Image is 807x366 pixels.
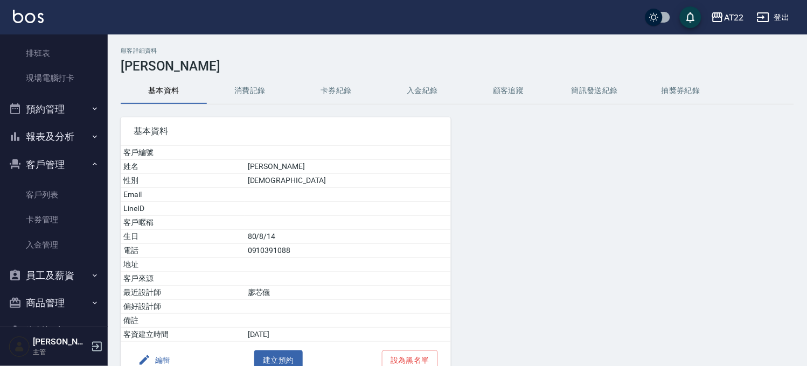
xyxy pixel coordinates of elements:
[121,78,207,104] button: 基本資料
[33,347,88,357] p: 主管
[4,95,103,123] button: 預約管理
[121,300,245,314] td: 偏好設計師
[121,244,245,258] td: 電話
[552,78,638,104] button: 簡訊發送紀錄
[379,78,465,104] button: 入金紀錄
[245,160,451,174] td: [PERSON_NAME]
[753,8,794,27] button: 登出
[33,336,88,347] h5: [PERSON_NAME]
[245,328,451,342] td: [DATE]
[4,207,103,232] a: 卡券管理
[680,6,701,28] button: save
[121,146,245,160] td: 客戶編號
[207,78,293,104] button: 消費記錄
[134,126,438,137] span: 基本資料
[465,78,552,104] button: 顧客追蹤
[4,317,103,345] button: 資料設定
[13,10,44,23] img: Logo
[4,262,103,290] button: 員工及薪資
[4,233,103,257] a: 入金管理
[121,47,794,54] h2: 顧客詳細資料
[121,314,245,328] td: 備註
[121,188,245,202] td: Email
[638,78,724,104] button: 抽獎券紀錄
[121,328,245,342] td: 客資建立時間
[121,174,245,188] td: 性別
[121,202,245,216] td: LineID
[245,286,451,300] td: 廖芯儀
[121,230,245,244] td: 生日
[4,41,103,66] a: 排班表
[4,289,103,317] button: 商品管理
[121,160,245,174] td: 姓名
[9,336,30,357] img: Person
[245,174,451,188] td: [DEMOGRAPHIC_DATA]
[724,11,744,24] div: AT22
[4,66,103,90] a: 現場電腦打卡
[4,123,103,151] button: 報表及分析
[707,6,748,29] button: AT22
[293,78,379,104] button: 卡券紀錄
[4,182,103,207] a: 客戶列表
[245,244,451,258] td: 0910391088
[121,216,245,230] td: 客戶暱稱
[4,151,103,179] button: 客戶管理
[121,286,245,300] td: 最近設計師
[121,258,245,272] td: 地址
[121,59,794,74] h3: [PERSON_NAME]
[245,230,451,244] td: 80/8/14
[121,272,245,286] td: 客戶來源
